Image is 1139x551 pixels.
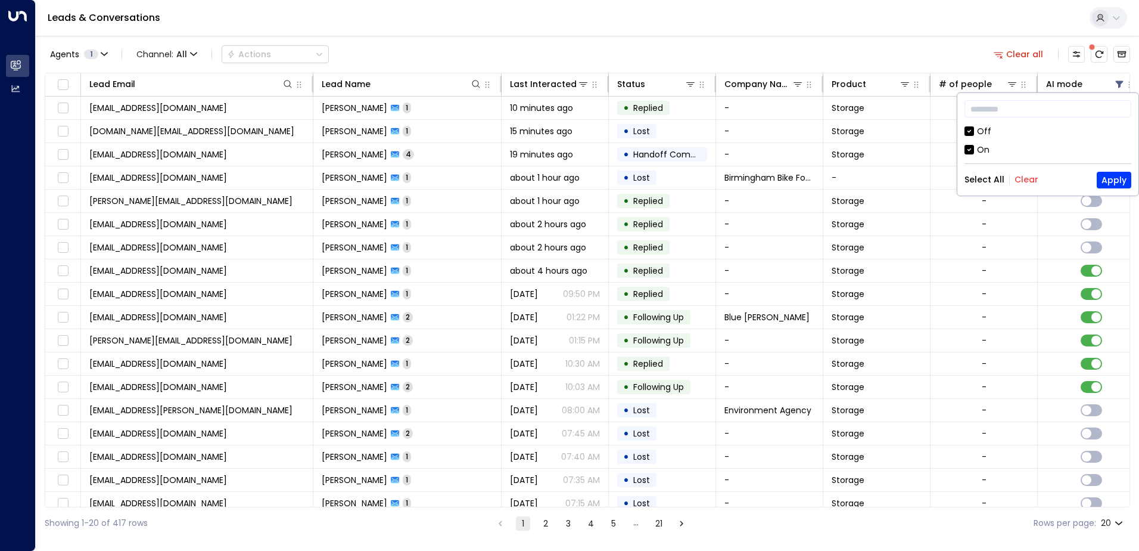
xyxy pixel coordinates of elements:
td: - [716,190,823,212]
span: about 1 hour ago [510,172,580,184]
div: • [623,423,629,444]
div: Showing 1-20 of 417 rows [45,517,148,530]
span: 1 [403,196,411,206]
span: Storage [832,335,864,346]
span: Lost [633,451,650,463]
div: • [623,330,629,351]
span: Peter Smith [322,265,387,277]
td: - [716,283,823,305]
div: • [623,191,629,211]
div: Off [977,125,991,138]
div: • [623,121,629,141]
button: page 1 [516,516,530,531]
span: Campbell.welshman@gmail.com [89,335,292,346]
div: Status [617,77,696,91]
button: Apply [1097,172,1131,188]
span: Daniel Valentine [322,218,387,230]
span: Agents [50,50,79,58]
div: - [982,218,986,230]
div: • [623,354,629,374]
span: Yesterday [510,451,538,463]
span: Following Up [633,335,684,346]
div: - [982,404,986,416]
span: gsbbehdhhd@gmail.com [89,242,227,253]
td: - [716,492,823,515]
div: • [623,493,629,513]
span: Storage [832,404,864,416]
span: 1 [403,498,411,508]
span: Toggle select row [55,333,70,348]
div: • [623,214,629,234]
button: Go to page 2 [539,516,553,531]
button: Go to page 3 [561,516,575,531]
span: 1 [403,103,411,113]
span: wayne_panton@hotmail.com [89,102,227,114]
span: 1 [403,265,411,275]
span: Replied [633,102,663,114]
span: Following Up [633,381,684,393]
div: Lead Email [89,77,294,91]
span: Replied [633,218,663,230]
span: 4 [403,149,414,159]
span: isaacfunmi@yahoo.com [89,451,227,463]
span: Storage [832,381,864,393]
p: 07:35 AM [563,474,600,486]
div: • [623,284,629,304]
div: AI mode [1046,77,1125,91]
span: Storage [832,148,864,160]
span: 1 [403,172,411,182]
div: Lead Name [322,77,371,91]
span: Rhys Edwards [322,428,387,439]
span: Storage [832,311,864,323]
div: - [982,242,986,253]
span: Storage [832,428,864,439]
span: 1 [403,126,411,136]
div: Status [617,77,645,91]
div: • [623,470,629,490]
div: On [964,144,1131,156]
div: • [623,237,629,258]
p: 09:50 PM [563,288,600,300]
span: Yesterday [510,311,538,323]
span: 1 [403,219,411,229]
span: Replied [633,358,663,370]
div: • [623,307,629,327]
div: Last Interacted [510,77,589,91]
div: - [982,428,986,439]
p: 07:15 AM [565,497,600,509]
span: Replied [633,288,663,300]
span: 2 [403,382,413,392]
div: - [982,265,986,277]
td: - [716,422,823,445]
span: Storage [832,358,864,370]
p: 07:45 AM [562,428,600,439]
span: Storage [832,102,864,114]
span: olivergeidel@rgmmc.com [89,148,227,160]
span: Toggle select row [55,450,70,465]
span: Replied [633,265,663,277]
span: info@birminghambikefoundry.org [89,172,227,184]
td: - [716,376,823,398]
span: Storage [832,125,864,137]
span: gsvehehheue@gmail.com [89,218,227,230]
span: Campbell Thomas [322,335,387,346]
td: - [716,259,823,282]
p: 10:03 AM [565,381,600,393]
span: Neil Atkins [322,125,387,137]
span: 1 [403,405,411,415]
span: Matthew Rendu [322,195,387,207]
span: matt_rendu@hotmail.com [89,195,292,207]
span: Replied [633,195,663,207]
div: • [623,168,629,188]
span: Following Up [633,311,684,323]
div: # of people [939,77,1018,91]
span: Environment Agency [724,404,811,416]
span: Lost [633,125,650,137]
span: Yesterday [510,288,538,300]
span: Storage [832,288,864,300]
button: Customize [1068,46,1085,63]
td: - [716,236,823,259]
span: Yesterday [510,404,538,416]
span: Toggle select all [55,78,70,92]
div: Last Interacted [510,77,577,91]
